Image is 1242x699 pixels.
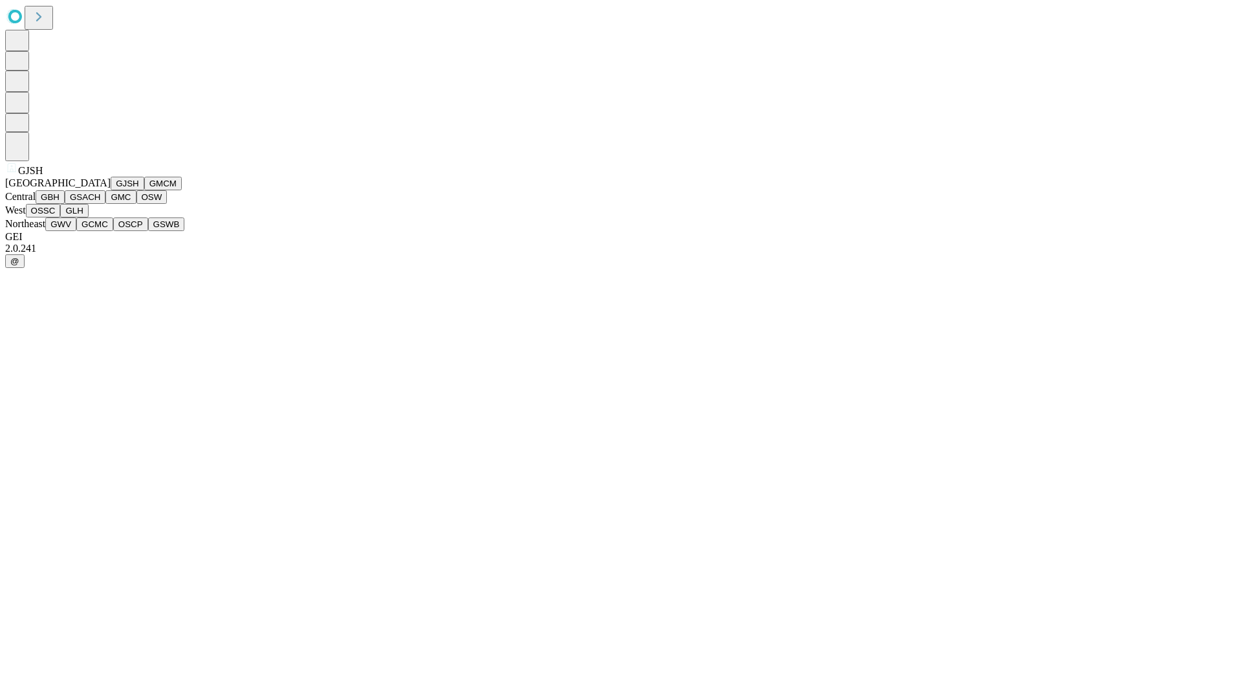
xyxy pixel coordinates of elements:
button: OSCP [113,217,148,231]
div: GEI [5,231,1237,243]
span: GJSH [18,165,43,176]
span: @ [10,256,19,266]
span: West [5,205,26,216]
button: GWV [45,217,76,231]
button: GSWB [148,217,185,231]
button: GMC [105,190,136,204]
button: GJSH [111,177,144,190]
button: GCMC [76,217,113,231]
button: OSSC [26,204,61,217]
button: GSACH [65,190,105,204]
span: Northeast [5,218,45,229]
button: OSW [136,190,168,204]
button: @ [5,254,25,268]
span: [GEOGRAPHIC_DATA] [5,177,111,188]
button: GLH [60,204,88,217]
button: GMCM [144,177,182,190]
button: GBH [36,190,65,204]
div: 2.0.241 [5,243,1237,254]
span: Central [5,191,36,202]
